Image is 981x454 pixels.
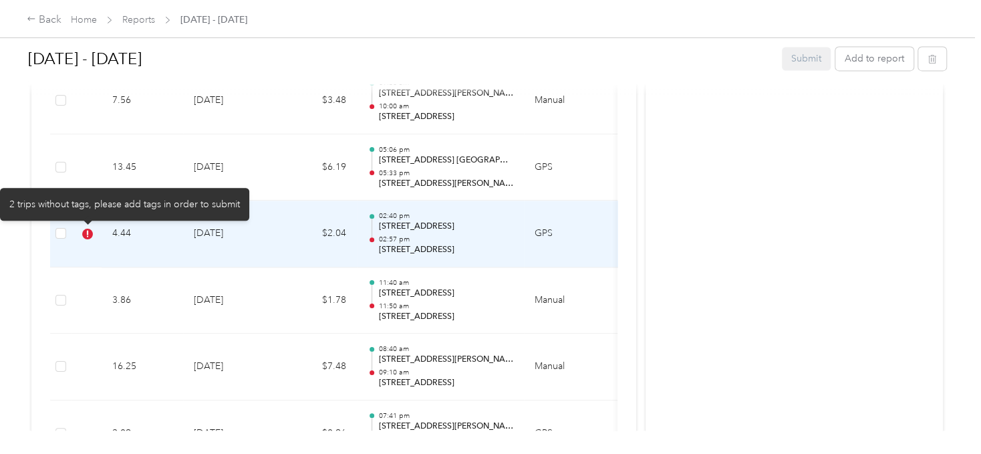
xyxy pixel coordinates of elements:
[611,68,711,134] td: Acosta Canada
[524,201,611,267] td: GPS
[378,354,513,366] p: [STREET_ADDRESS][PERSON_NAME]
[611,334,711,401] td: Acosta Canada
[378,288,513,300] p: [STREET_ADDRESS]
[277,201,357,267] td: $2.04
[102,334,183,401] td: 16.25
[277,134,357,201] td: $6.19
[524,267,611,334] td: Manual
[378,235,513,244] p: 02:57 pm
[378,244,513,256] p: [STREET_ADDRESS]
[183,68,277,134] td: [DATE]
[378,211,513,221] p: 02:40 pm
[102,201,183,267] td: 4.44
[378,178,513,190] p: [STREET_ADDRESS][PERSON_NAME]
[906,379,981,454] iframe: Everlance-gr Chat Button Frame
[524,68,611,134] td: Manual
[277,267,357,334] td: $1.78
[122,14,155,25] a: Reports
[835,47,914,70] button: Add to report
[378,145,513,154] p: 05:06 pm
[378,278,513,288] p: 11:40 am
[378,221,513,233] p: [STREET_ADDRESS]
[611,134,711,201] td: Acosta Canada
[378,411,513,421] p: 07:41 pm
[378,368,513,377] p: 09:10 am
[183,201,277,267] td: [DATE]
[102,267,183,334] td: 3.86
[27,12,61,28] div: Back
[378,377,513,389] p: [STREET_ADDRESS]
[183,334,277,401] td: [DATE]
[378,168,513,178] p: 05:33 pm
[378,302,513,311] p: 11:50 am
[183,267,277,334] td: [DATE]
[611,201,711,267] td: Acosta Canada
[277,334,357,401] td: $7.48
[277,68,357,134] td: $3.48
[28,43,773,75] h1: Aug 1 - 31, 2025
[71,14,97,25] a: Home
[378,344,513,354] p: 08:40 am
[378,102,513,111] p: 10:00 am
[378,421,513,433] p: [STREET_ADDRESS][PERSON_NAME]
[378,111,513,123] p: [STREET_ADDRESS]
[102,68,183,134] td: 7.56
[378,154,513,166] p: [STREET_ADDRESS] [GEOGRAPHIC_DATA], [GEOGRAPHIC_DATA], QC G2C 0G7, [GEOGRAPHIC_DATA]
[524,334,611,401] td: Manual
[611,267,711,334] td: Acosta Canada
[102,134,183,201] td: 13.45
[524,134,611,201] td: GPS
[183,134,277,201] td: [DATE]
[378,311,513,323] p: [STREET_ADDRESS]
[180,13,247,27] span: [DATE] - [DATE]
